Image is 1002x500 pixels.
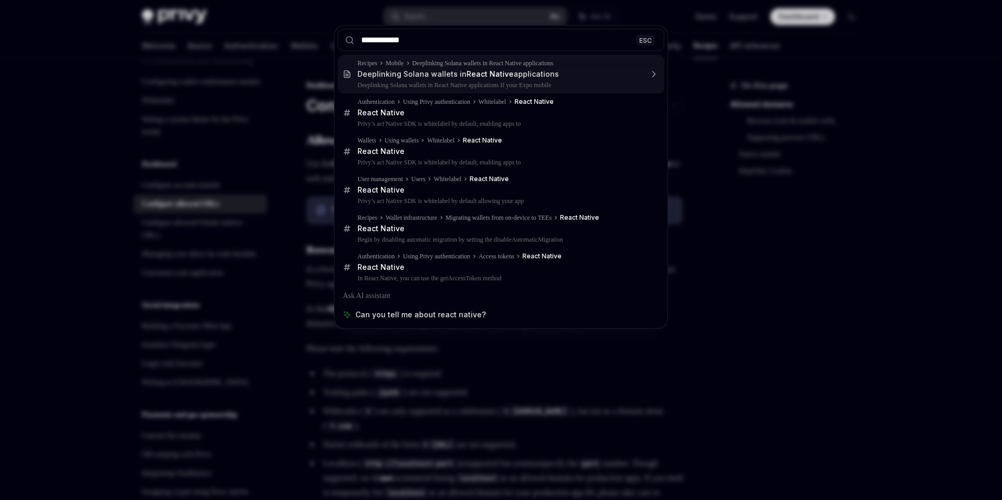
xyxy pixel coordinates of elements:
div: Access tokens [479,252,514,260]
b: React Native [515,98,554,105]
p: Deeplinking Solana wallets in React Native applications If your Expo mobile [357,81,642,89]
div: Whitelabel [434,175,461,183]
b: React Native [357,263,404,271]
div: Authentication [357,252,395,260]
div: Recipes [357,213,377,222]
b: React Native [470,175,509,183]
b: React Native [467,69,514,78]
div: Using Privy authentication [403,98,470,106]
div: Recipes [357,59,377,67]
div: Using wallets [385,136,419,145]
div: Whitelabel [479,98,506,106]
span: Can you tell me about react native? [355,309,486,320]
b: React Native [357,147,404,156]
b: React Native [357,224,404,233]
div: Migrating wallets from on-device to TEEs [446,213,552,222]
p: Privy’s act Native SDK is whitelabel by default, enabling apps to [357,120,642,128]
div: Wallets [357,136,376,145]
div: ESC [636,34,655,45]
div: Mobile [386,59,404,67]
b: React Native [357,185,404,194]
div: User management [357,175,403,183]
p: Privy’s act Native SDK is whitelabel by default, enabling apps to [357,158,642,166]
div: Deeplinking Solana wallets in applications [357,69,559,79]
b: React Native [522,252,562,260]
p: In React Native, you can use the getAccessToken method [357,274,642,282]
b: React Native [463,136,502,144]
p: Privy’s act Native SDK is whitelabel by default allowing your app [357,197,642,205]
div: Users [411,175,425,183]
p: Begin by disabling automatic migration by setting the disableAutomaticMigration [357,235,642,244]
b: React Native [357,108,404,117]
b: React Native [560,213,599,221]
div: Authentication [357,98,395,106]
div: Whitelabel [427,136,455,145]
div: Deeplinking Solana wallets in React Native applications [412,59,554,67]
div: Wallet infrastructure [386,213,437,222]
div: Using Privy authentication [403,252,470,260]
div: Ask AI assistant [338,287,664,305]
